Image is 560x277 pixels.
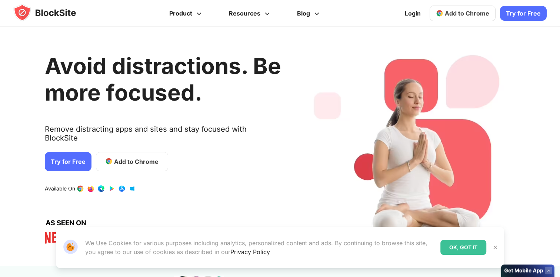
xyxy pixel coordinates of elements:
a: Privacy Policy [230,248,270,256]
img: Close [492,244,498,250]
a: Add to Chrome [96,152,168,171]
text: Remove distracting apps and sites and stay focused with BlockSite [45,124,281,148]
img: chrome-icon.svg [436,10,443,17]
img: blocksite-icon.5d769676.svg [13,4,90,21]
h1: Avoid distractions. Be more focused. [45,53,281,106]
span: Add to Chrome [114,157,159,166]
div: OK, GOT IT [440,240,486,255]
a: Try for Free [500,6,547,21]
button: Close [490,243,500,252]
a: Add to Chrome [430,6,496,21]
p: We Use Cookies for various purposes including analytics, personalized content and ads. By continu... [85,239,434,256]
a: Try for Free [45,152,91,171]
span: Add to Chrome [445,10,489,17]
text: Available On [45,185,75,192]
a: Login [400,4,425,22]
